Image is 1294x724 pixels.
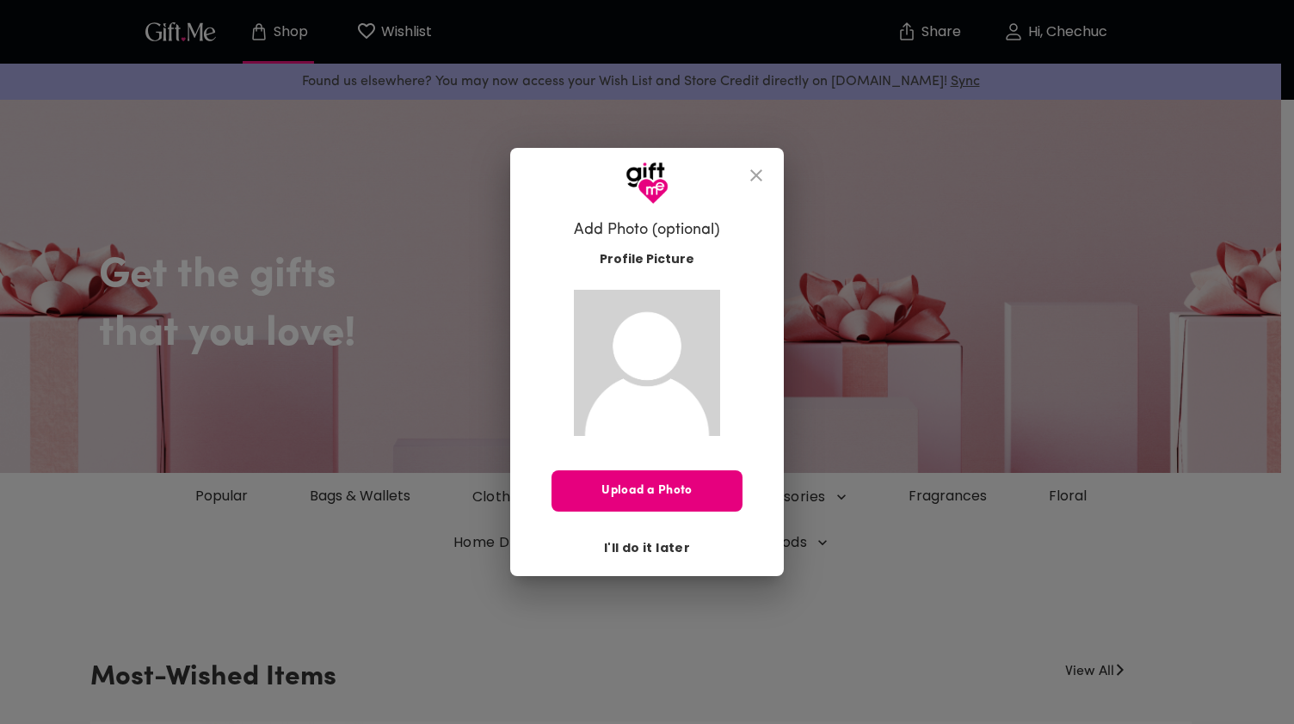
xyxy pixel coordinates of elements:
[625,162,669,205] img: GiftMe Logo
[736,155,777,196] button: close
[574,220,720,241] h6: Add Photo (optional)
[597,533,697,562] button: I'll do it later
[604,538,690,557] span: I'll do it later
[551,470,743,512] button: Upload a Photo
[600,250,694,268] span: Profile Picture
[551,482,743,500] span: Upload a Photo
[574,290,720,436] img: Gift.me default profile picture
